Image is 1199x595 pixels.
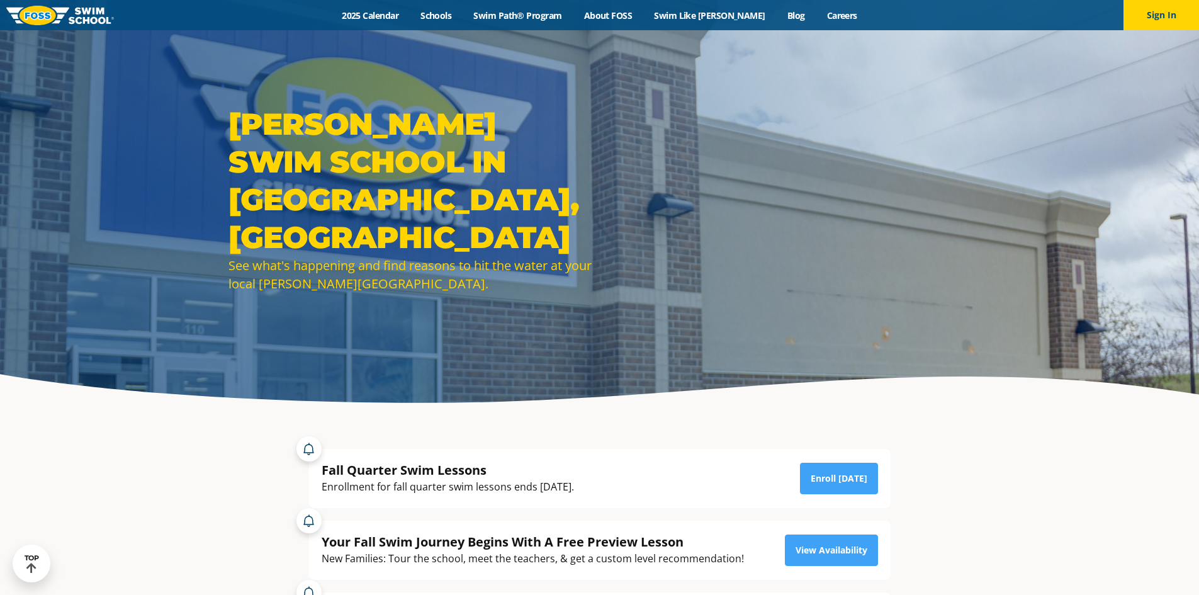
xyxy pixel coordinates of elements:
a: Swim Path® Program [463,9,573,21]
a: Careers [816,9,868,21]
div: Your Fall Swim Journey Begins With A Free Preview Lesson [322,533,744,550]
a: Schools [410,9,463,21]
div: TOP [25,554,39,574]
div: Enrollment for fall quarter swim lessons ends [DATE]. [322,479,574,496]
div: New Families: Tour the school, meet the teachers, & get a custom level recommendation! [322,550,744,567]
a: View Availability [785,535,878,566]
a: Blog [776,9,816,21]
div: See what's happening and find reasons to hit the water at your local [PERSON_NAME][GEOGRAPHIC_DATA]. [228,256,594,293]
a: About FOSS [573,9,643,21]
div: Fall Quarter Swim Lessons [322,462,574,479]
img: FOSS Swim School Logo [6,6,114,25]
a: Enroll [DATE] [800,463,878,494]
a: 2025 Calendar [331,9,410,21]
h1: [PERSON_NAME] Swim School in [GEOGRAPHIC_DATA], [GEOGRAPHIC_DATA] [228,105,594,256]
a: Swim Like [PERSON_NAME] [643,9,777,21]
